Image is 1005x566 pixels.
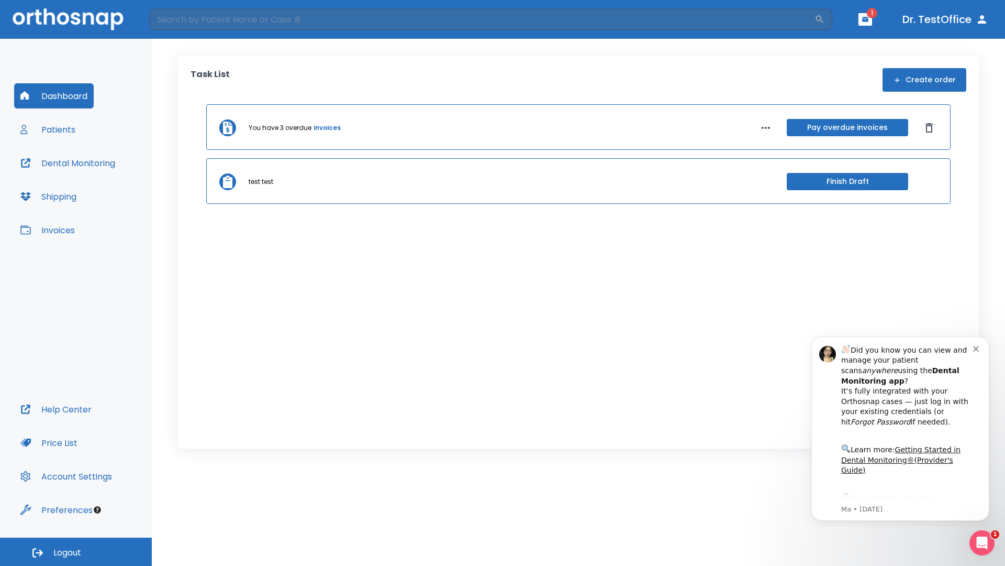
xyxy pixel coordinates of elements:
[898,10,992,29] button: Dr. TestOffice
[46,178,177,187] p: Message from Ma, sent 8w ago
[14,464,118,489] button: Account Settings
[191,68,230,92] p: Task List
[921,119,937,136] button: Dismiss
[796,327,1005,527] iframe: Intercom notifications message
[867,8,877,18] span: 1
[14,150,121,176] button: Dental Monitoring
[93,505,102,515] div: Tooltip anchor
[14,397,98,422] button: Help Center
[14,430,84,455] button: Price List
[53,547,81,559] span: Logout
[787,173,908,190] button: Finish Draft
[249,177,273,187] p: test test
[46,167,139,186] a: App Store
[150,9,814,30] input: Search by Patient Name or Case #
[177,16,186,25] button: Dismiss notification
[14,184,83,209] button: Shipping
[883,68,966,92] button: Create order
[787,119,908,136] button: Pay overdue invoices
[14,117,82,142] button: Patients
[14,83,94,108] button: Dashboard
[991,530,999,539] span: 1
[14,217,81,243] button: Invoices
[314,123,341,133] a: invoices
[14,497,99,523] button: Preferences
[46,165,177,218] div: Download the app: | ​ Let us know if you need help getting started!
[13,8,124,30] img: Orthosnap
[969,530,995,556] iframe: Intercom live chat
[249,123,311,133] p: You have 3 overdue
